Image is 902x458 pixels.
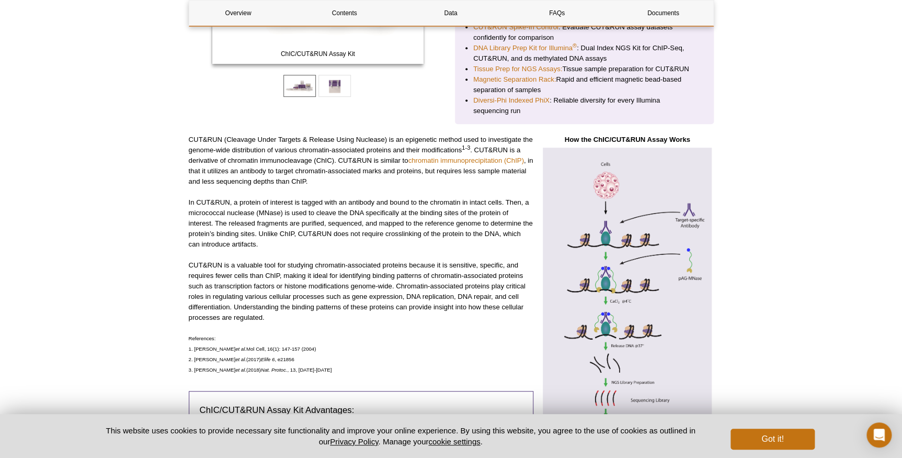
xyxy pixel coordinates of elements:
[473,43,577,53] a: DNA Library Prep Kit for Illumina®
[473,74,695,95] li: Rapid and efficient magnetic bead-based separation of samples
[189,135,533,187] p: CUT&RUN (Cleavage Under Targets & Release Using Nuclease) is an epigenetic method used to investi...
[235,356,246,362] em: et al.
[261,367,288,373] em: Nat. Protoc.
[473,43,695,64] li: : Dual Index NGS Kit for ChIP-Seq, CUT&RUN, and ds methylated DNA assays
[200,404,522,417] h3: ChIC/CUT&RUN Assay Kit Advantages:
[614,1,712,26] a: Documents
[214,49,421,59] span: ChIC/CUT&RUN Assay Kit
[473,95,550,106] a: Diversi-Phi Indexed PhiX
[730,429,814,450] button: Got it!
[473,22,695,43] li: : Evaluate CUT&RUN assay datasets confidently for comparison
[189,1,288,26] a: Overview
[189,333,533,375] p: References: 1. [PERSON_NAME] Mol Cell, 16(1): 147-157 (2004) 2. [PERSON_NAME] (2017) , e21856 3. ...
[261,356,275,362] em: Elife 6
[473,64,695,74] li: Tissue sample preparation for CUT&RUN
[295,1,394,26] a: Contents
[462,144,470,151] sup: 1-3
[508,1,606,26] a: FAQs
[330,437,378,446] a: Privacy Policy
[473,22,558,32] a: CUT&RUN Spike-In Control
[473,64,562,74] a: Tissue Prep for NGS Assays:
[473,95,695,116] li: : Reliable diversity for every Illumina sequencing run
[408,157,523,164] a: chromatin immunoprecipitation (ChIP)
[189,197,533,250] p: In CUT&RUN, a protein of interest is tagged with an antibody and bound to the chromatin in intact...
[88,425,714,447] p: This website uses cookies to provide necessary site functionality and improve your online experie...
[573,42,577,49] sup: ®
[866,422,892,448] div: Open Intercom Messenger
[428,437,480,446] button: cookie settings
[235,346,246,352] em: et al.
[402,1,500,26] a: Data
[189,260,533,323] p: CUT&RUN is a valuable tool for studying chromatin-associated proteins because it is sensitive, sp...
[564,136,690,143] strong: How the ChIC/CUT&RUN Assay Works
[473,74,556,85] a: Magnetic Separation Rack:
[235,367,246,373] em: et al.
